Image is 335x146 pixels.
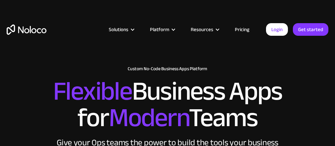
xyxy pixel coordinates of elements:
div: Resources [191,25,213,34]
div: Platform [142,25,182,34]
a: home [7,24,46,35]
a: Login [266,23,288,36]
a: Get started [293,23,328,36]
a: Pricing [227,25,258,34]
div: Platform [150,25,169,34]
div: Solutions [100,25,142,34]
span: Modern [109,93,189,142]
h1: Custom No-Code Business Apps Platform [7,66,328,72]
span: Flexible [53,67,132,116]
h2: Business Apps for Teams [7,78,328,131]
div: Resources [182,25,227,34]
div: Solutions [109,25,128,34]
